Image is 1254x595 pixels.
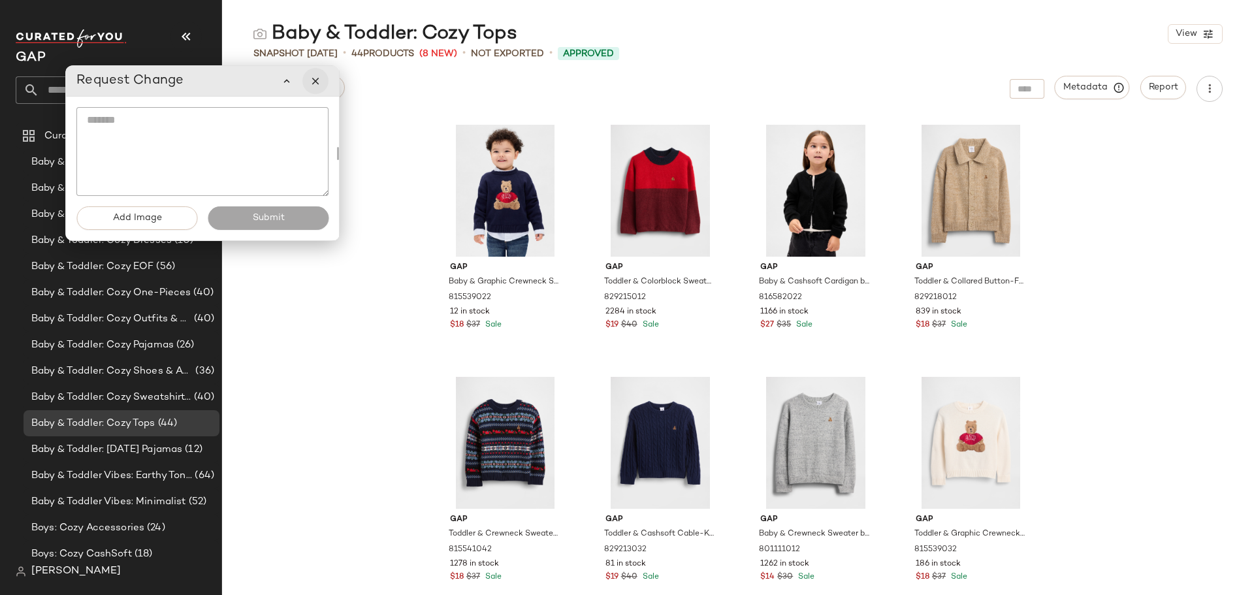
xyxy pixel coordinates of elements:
span: Baby & Graphic Crewneck Sweater by Gap Navy Uniform Size 6-12 M [449,276,559,288]
span: (8 New) [419,47,457,61]
span: 44 [351,49,363,59]
span: Sale [948,321,967,329]
span: Boys: Cozy Accessories [31,521,144,536]
span: 839 in stock [916,306,961,318]
span: $37 [466,571,480,583]
button: Metadata [1055,76,1130,99]
span: (44) [155,416,178,431]
span: Toddler & Crewneck Sweater by Gap Fair Isle Graphic Size 12-18 M [449,528,559,540]
span: $14 [760,571,775,583]
span: (56) [153,259,175,274]
span: $37 [932,571,946,583]
span: (26) [174,338,195,353]
span: $18 [450,571,464,583]
span: Sale [483,321,502,329]
span: $18 [916,319,929,331]
span: 815539032 [914,544,957,556]
span: Sale [948,573,967,581]
span: 829218012 [914,292,957,304]
span: 12 in stock [450,306,490,318]
span: $40 [621,571,637,583]
img: cn60594828.jpg [905,125,1037,257]
span: 829213032 [604,544,647,556]
span: (52) [186,494,207,509]
span: Baby & Toddler Vibes: Minimalist [31,494,186,509]
span: Baby & Toddler: Cozy Coats & Jackets [31,207,193,222]
span: 815539022 [449,292,491,304]
span: (40) [191,390,214,405]
span: Baby & Crewneck Sweater by Gap Light [PERSON_NAME] Size 6-12 M [759,528,869,540]
span: • [549,46,553,61]
span: (18) [132,547,153,562]
span: Gap [760,514,871,526]
span: Baby & Toddler: Cozy Bottoms [31,155,174,170]
span: • [343,46,346,61]
span: (40) [191,285,214,300]
img: cn60376316.jpg [440,125,571,257]
span: Baby & Toddler: Cozy CashSoft [31,181,179,196]
span: 2284 in stock [605,306,656,318]
span: $40 [621,319,637,331]
span: (36) [193,364,214,379]
span: (64) [192,468,214,483]
img: cn60211903.jpg [905,377,1037,509]
span: Snapshot [DATE] [253,47,338,61]
img: cn59960767.jpg [750,377,881,509]
div: Baby & Toddler: Cozy Tops [253,21,517,47]
img: svg%3e [16,566,26,577]
span: Baby & Toddler: Cozy EOF [31,259,153,274]
span: Metadata [1063,82,1122,93]
span: Gap [450,514,560,526]
span: Boys: Cozy CashSoft [31,547,132,562]
span: (40) [191,312,214,327]
span: Sale [640,321,659,329]
span: Approved [563,47,614,61]
span: Sale [794,321,812,329]
span: Gap [760,262,871,274]
span: Baby & Toddler: [DATE] Pajamas [31,442,182,457]
span: 1278 in stock [450,558,499,570]
button: View [1168,24,1223,44]
span: Baby & Toddler: Cozy Sweatshirts & Sweatpants [31,390,191,405]
span: [PERSON_NAME] [31,564,121,579]
span: $37 [932,319,946,331]
button: Report [1140,76,1186,99]
span: 1166 in stock [760,306,809,318]
span: Baby & Toddler: Cozy Dresses [31,233,172,248]
span: Curations [44,129,91,144]
span: 815541042 [449,544,492,556]
span: $37 [466,319,480,331]
span: Baby & Toddler Vibes: Earthy Tones [31,468,192,483]
div: Products [351,47,414,61]
span: $19 [605,319,619,331]
span: Toddler & Colorblock Sweater by Gap Red Delicious Size 5 YRS [604,276,715,288]
img: cn60617193.jpg [750,125,881,257]
span: Gap [916,262,1026,274]
span: (24) [144,521,165,536]
span: Baby & Toddler: Cozy One-Pieces [31,285,191,300]
span: Not Exported [471,47,544,61]
span: • [462,46,466,61]
img: cn60234878.jpg [595,125,726,257]
span: $19 [605,571,619,583]
span: Baby & Cashsoft Cardigan by Gap Black Size 6-12 M [759,276,869,288]
span: 1262 in stock [760,558,809,570]
img: svg%3e [253,27,266,40]
span: Gap [916,514,1026,526]
span: Baby & Toddler: Cozy Outfits & Sets [31,312,191,327]
span: 816582022 [759,292,802,304]
span: 801111012 [759,544,800,556]
span: 81 in stock [605,558,646,570]
span: Gap [450,262,560,274]
img: cfy_white_logo.C9jOOHJF.svg [16,29,127,48]
span: $35 [777,319,791,331]
span: Baby & Toddler: Cozy Pajamas [31,338,174,353]
span: Current Company Name [16,51,46,65]
span: Baby & Toddler: Cozy Shoes & Accessories [31,364,193,379]
span: Toddler & Cashsoft Cable-Knit Sweater by Gap New Navy Size 18-24 M [604,528,715,540]
span: $18 [450,319,464,331]
span: Gap [605,262,716,274]
span: $30 [777,571,793,583]
span: Sale [640,573,659,581]
span: Sale [796,573,814,581]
